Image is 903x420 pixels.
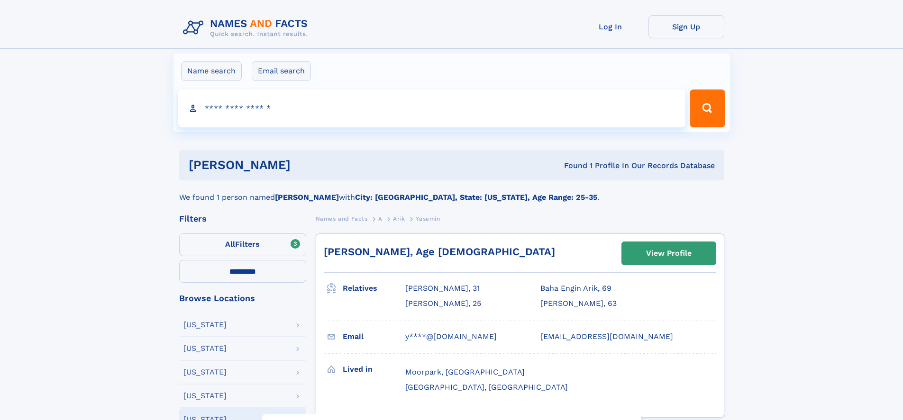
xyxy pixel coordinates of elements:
h3: Lived in [343,361,405,377]
a: [PERSON_NAME], 25 [405,298,481,309]
label: Name search [181,61,242,81]
span: Moorpark, [GEOGRAPHIC_DATA] [405,367,525,376]
label: Email search [252,61,311,81]
div: Browse Locations [179,294,306,303]
span: All [225,240,235,249]
b: City: [GEOGRAPHIC_DATA], State: [US_STATE], Age Range: 25-35 [355,193,597,202]
div: Filters [179,214,306,223]
a: [PERSON_NAME], Age [DEMOGRAPHIC_DATA] [324,246,555,258]
h1: [PERSON_NAME] [189,159,428,171]
div: [US_STATE] [183,392,227,400]
span: A [378,215,383,222]
button: Search Button [690,89,725,127]
b: [PERSON_NAME] [275,193,339,202]
div: Found 1 Profile In Our Records Database [427,161,715,171]
a: [PERSON_NAME], 31 [405,283,480,294]
span: Arik [393,215,405,222]
h3: Relatives [343,280,405,296]
a: Baha Engin Arik, 69 [540,283,611,294]
div: View Profile [646,242,692,264]
div: [US_STATE] [183,321,227,329]
span: [GEOGRAPHIC_DATA], [GEOGRAPHIC_DATA] [405,383,568,392]
h3: Email [343,329,405,345]
a: Log In [573,15,648,38]
div: [US_STATE] [183,345,227,352]
input: search input [178,89,686,127]
div: [US_STATE] [183,368,227,376]
a: [PERSON_NAME], 63 [540,298,617,309]
label: Filters [179,233,306,256]
a: Sign Up [648,15,724,38]
span: Yasemin [416,215,440,222]
img: Logo Names and Facts [179,15,316,41]
a: Arik [393,213,405,224]
a: A [378,213,383,224]
div: We found 1 person named with . [179,180,724,203]
a: Names and Facts [316,213,368,224]
a: View Profile [622,242,716,265]
span: [EMAIL_ADDRESS][DOMAIN_NAME] [540,332,673,341]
